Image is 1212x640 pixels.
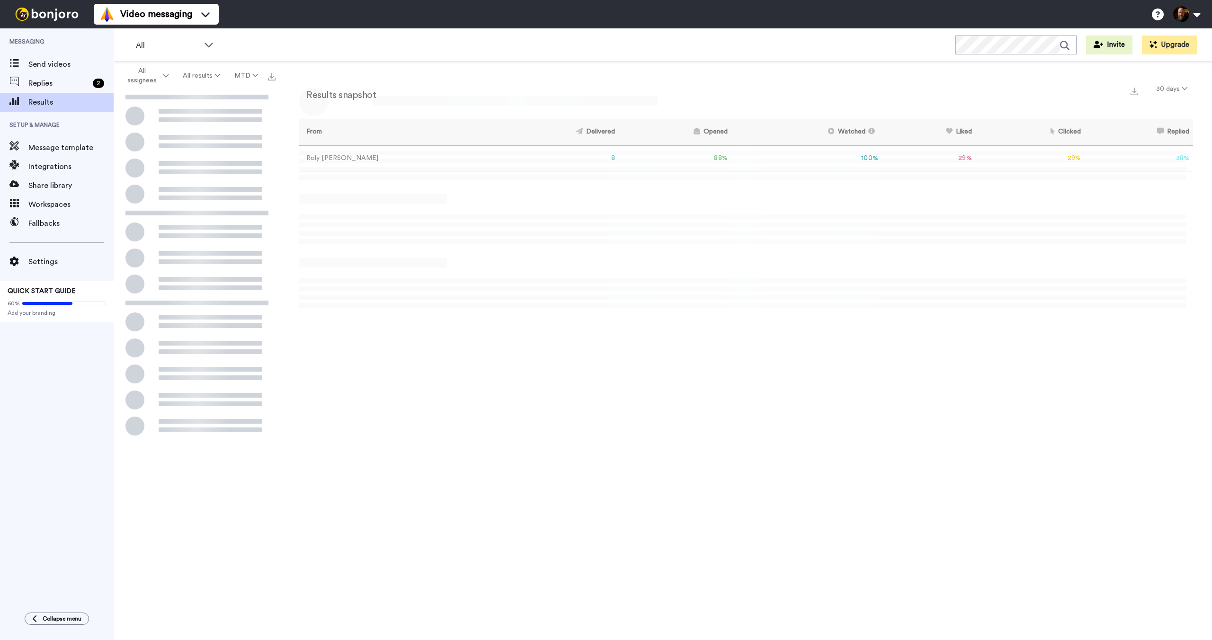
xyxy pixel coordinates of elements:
span: Add your branding [8,309,106,317]
img: bj-logo-header-white.svg [11,8,82,21]
button: 30 days [1150,80,1193,98]
td: 100 % [731,145,882,171]
td: 8 [495,145,618,171]
td: 38 % [1085,145,1193,171]
span: Fallbacks [28,218,114,229]
td: 29 % [976,145,1085,171]
span: Video messaging [120,8,192,21]
span: Message template [28,142,114,153]
span: Send videos [28,59,114,70]
span: Replies [28,78,89,89]
th: Liked [882,119,976,145]
span: Workspaces [28,199,114,210]
img: export.svg [268,73,276,80]
th: Watched [731,119,882,145]
button: All assignees [116,62,176,89]
td: Roly [PERSON_NAME] [299,145,495,171]
td: 88 % [619,145,731,171]
button: Export all results that match these filters now. [265,69,278,83]
button: MTD [227,67,265,84]
img: vm-color.svg [99,7,115,22]
th: Replied [1085,119,1193,145]
button: Export a summary of each team member’s results that match this filter now. [1128,84,1141,98]
span: All assignees [123,66,161,85]
button: Collapse menu [25,613,89,625]
span: Results [28,97,114,108]
span: Share library [28,180,114,191]
span: Integrations [28,161,114,172]
span: All [136,40,199,51]
div: 2 [93,79,104,88]
button: All results [176,67,227,84]
th: Clicked [976,119,1085,145]
th: Opened [619,119,731,145]
button: Upgrade [1142,36,1197,54]
span: Settings [28,256,114,267]
span: 60% [8,300,20,307]
span: QUICK START GUIDE [8,288,76,294]
th: Delivered [495,119,618,145]
img: export.svg [1131,88,1138,95]
th: From [299,119,495,145]
span: Collapse menu [43,615,81,622]
button: Invite [1086,36,1132,54]
h2: Results snapshot [299,90,376,100]
td: 29 % [882,145,976,171]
